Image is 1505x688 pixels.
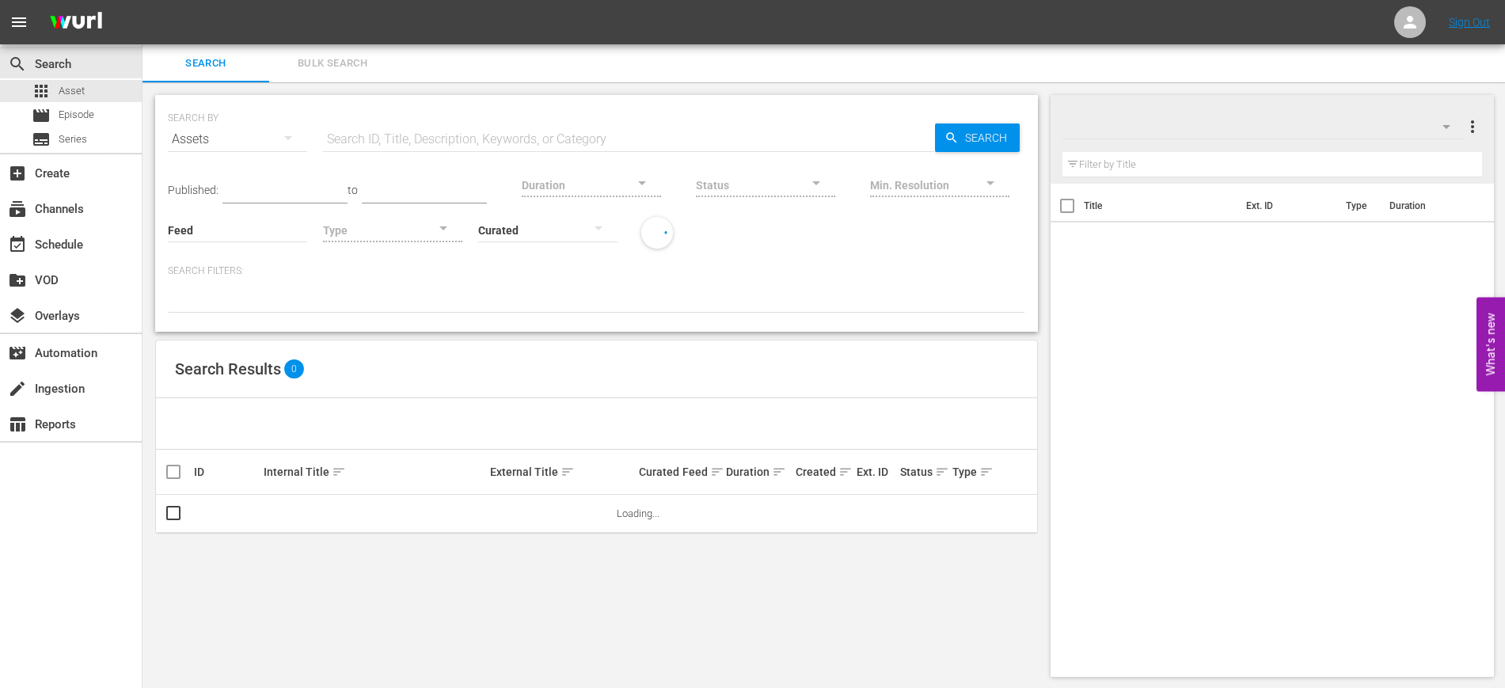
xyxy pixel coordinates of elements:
[332,465,346,479] span: sort
[900,462,948,481] div: Status
[8,164,27,183] span: Create
[10,13,29,32] span: menu
[284,359,304,378] span: 0
[838,465,853,479] span: sort
[8,379,27,398] span: Ingestion
[726,462,791,481] div: Duration
[59,107,94,123] span: Episode
[168,117,307,162] div: Assets
[935,124,1020,152] button: Search
[682,462,721,481] div: Feed
[168,184,219,196] span: Published:
[1336,184,1380,228] th: Type
[32,106,51,125] span: Episode
[959,124,1020,152] span: Search
[59,83,85,99] span: Asset
[617,507,659,519] span: Loading...
[1463,108,1482,146] button: more_vert
[59,131,87,147] span: Series
[8,306,27,325] span: Overlays
[1476,297,1505,391] button: Open Feedback Widget
[857,466,895,478] div: Ext. ID
[168,264,1025,278] p: Search Filters:
[8,200,27,219] span: Channels
[348,184,358,196] span: to
[1463,117,1482,136] span: more_vert
[175,359,281,378] span: Search Results
[32,130,51,149] span: Series
[32,82,51,101] span: Asset
[796,462,852,481] div: Created
[1237,184,1336,228] th: Ext. ID
[152,55,260,73] span: Search
[490,462,633,481] div: External Title
[561,465,575,479] span: sort
[1449,16,1490,29] a: Sign Out
[38,4,114,41] img: ans4CAIJ8jUAAAAAAAAAAAAAAAAAAAAAAAAgQb4GAAAAAAAAAAAAAAAAAAAAAAAAJMjXAAAAAAAAAAAAAAAAAAAAAAAAgAT5G...
[935,465,949,479] span: sort
[979,465,994,479] span: sort
[710,465,724,479] span: sort
[639,466,678,478] div: Curated
[952,462,982,481] div: Type
[772,465,786,479] span: sort
[8,344,27,363] span: Automation
[8,415,27,434] span: Reports
[264,462,485,481] div: Internal Title
[279,55,386,73] span: Bulk Search
[8,55,27,74] span: Search
[1084,184,1237,228] th: Title
[1380,184,1475,228] th: Duration
[8,235,27,254] span: Schedule
[8,271,27,290] span: VOD
[194,466,259,478] div: ID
